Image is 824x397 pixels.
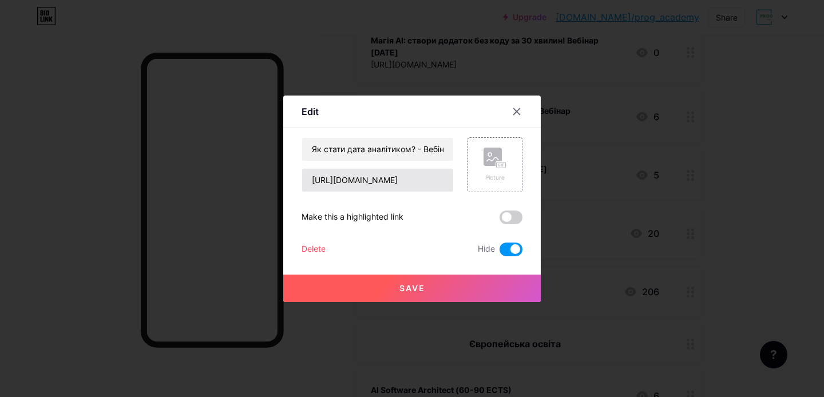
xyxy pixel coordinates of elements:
[283,275,541,302] button: Save
[302,211,403,224] div: Make this a highlighted link
[302,105,319,118] div: Edit
[302,138,453,161] input: Title
[478,243,495,256] span: Hide
[302,169,453,192] input: URL
[484,173,506,182] div: Picture
[399,283,425,293] span: Save
[302,243,326,256] div: Delete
